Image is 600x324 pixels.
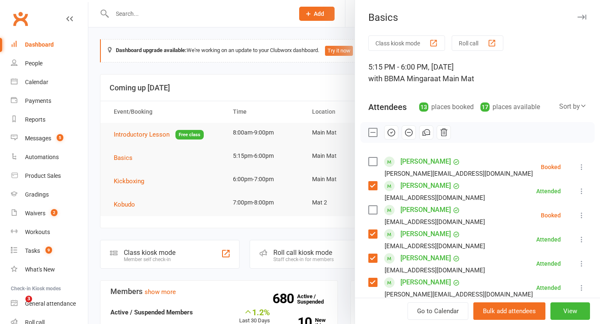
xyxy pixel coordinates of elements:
div: Dashboard [25,41,54,48]
span: at Main Mat [434,74,474,83]
a: Payments [11,92,88,110]
button: Bulk add attendees [473,302,545,320]
div: Product Sales [25,172,61,179]
div: What's New [25,266,55,273]
div: Sort by [559,101,587,112]
a: Tasks 9 [11,242,88,260]
a: Reports [11,110,88,129]
div: 17 [480,102,490,112]
div: Booked [541,212,561,218]
div: Calendar [25,79,48,85]
a: [PERSON_NAME] [400,252,451,265]
a: Messages 5 [11,129,88,148]
a: General attendance kiosk mode [11,294,88,313]
span: with BBMA Mingara [368,74,434,83]
div: Attended [536,237,561,242]
div: General attendance [25,300,76,307]
div: 13 [419,102,428,112]
div: places available [480,101,540,113]
div: [EMAIL_ADDRESS][DOMAIN_NAME] [385,241,485,252]
div: [EMAIL_ADDRESS][DOMAIN_NAME] [385,265,485,276]
span: 3 [25,296,32,302]
div: [PERSON_NAME][EMAIL_ADDRESS][DOMAIN_NAME] [385,168,533,179]
a: People [11,54,88,73]
a: Product Sales [11,167,88,185]
a: [PERSON_NAME] [400,179,451,192]
a: [PERSON_NAME] [400,155,451,168]
a: [PERSON_NAME] [400,203,451,217]
a: What's New [11,260,88,279]
div: Workouts [25,229,50,235]
div: [EMAIL_ADDRESS][DOMAIN_NAME] [385,192,485,203]
button: Class kiosk mode [368,35,445,51]
a: [PERSON_NAME] [400,227,451,241]
div: 5:15 PM - 6:00 PM, [DATE] [368,61,587,85]
button: View [550,302,590,320]
div: Waivers [25,210,45,217]
div: Booked [541,164,561,170]
div: Attended [536,261,561,267]
div: Messages [25,135,51,142]
a: Workouts [11,223,88,242]
a: Dashboard [11,35,88,54]
a: Calendar [11,73,88,92]
span: 2 [51,209,57,216]
div: Attended [536,285,561,291]
span: 9 [45,247,52,254]
div: People [25,60,42,67]
span: 5 [57,134,63,141]
div: Automations [25,154,59,160]
a: [PERSON_NAME] [400,276,451,289]
div: [PERSON_NAME][EMAIL_ADDRESS][DOMAIN_NAME] [385,289,533,300]
div: Attended [536,188,561,194]
a: Automations [11,148,88,167]
div: Basics [355,12,600,23]
div: Gradings [25,191,49,198]
div: Attendees [368,101,407,113]
a: Waivers 2 [11,204,88,223]
div: Tasks [25,247,40,254]
div: Reports [25,116,45,123]
div: Payments [25,97,51,104]
iframe: Intercom live chat [8,296,28,316]
div: places booked [419,101,474,113]
a: Clubworx [10,8,31,29]
div: [EMAIL_ADDRESS][DOMAIN_NAME] [385,217,485,227]
a: Gradings [11,185,88,204]
a: Go to Calendar [407,302,468,320]
button: Roll call [452,35,503,51]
